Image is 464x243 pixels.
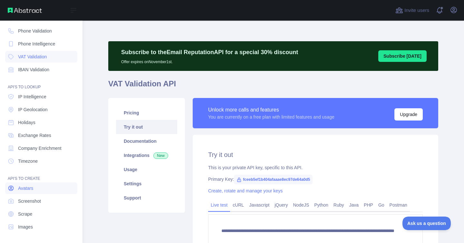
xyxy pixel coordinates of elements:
[404,7,429,14] span: Invite users
[208,164,423,171] div: This is your private API key, specific to this API.
[347,200,362,210] a: Java
[121,57,298,64] p: Offer expires on November 1st.
[272,200,290,210] a: jQuery
[5,51,77,63] a: VAT Validation
[208,200,230,210] a: Live test
[18,41,55,47] span: Phone Intelligence
[208,176,423,182] div: Primary Key:
[5,104,77,115] a: IP Geolocation
[18,106,48,113] span: IP Geolocation
[116,177,177,191] a: Settings
[116,162,177,177] a: Usage
[18,185,33,191] span: Avatars
[208,188,283,193] a: Create, rotate and manage your keys
[5,182,77,194] a: Avatars
[394,108,423,121] button: Upgrade
[290,200,312,210] a: NodeJS
[5,91,77,102] a: IP Intelligence
[5,221,77,233] a: Images
[5,142,77,154] a: Company Enrichment
[5,195,77,207] a: Screenshot
[18,66,49,73] span: IBAN Validation
[208,106,334,114] div: Unlock more calls and features
[18,53,47,60] span: VAT Validation
[18,119,35,126] span: Holidays
[5,130,77,141] a: Exchange Rates
[121,48,298,57] p: Subscribe to the Email Reputation API for a special 30 % discount
[5,208,77,220] a: Scrape
[378,50,427,62] button: Subscribe [DATE]
[18,93,46,100] span: IP Intelligence
[208,150,423,159] h2: Try it out
[116,106,177,120] a: Pricing
[402,217,451,230] iframe: Toggle Customer Support
[312,200,331,210] a: Python
[5,117,77,128] a: Holidays
[5,155,77,167] a: Timezone
[5,38,77,50] a: Phone Intelligence
[116,134,177,148] a: Documentation
[5,25,77,37] a: Phone Validation
[5,168,77,181] div: API'S TO CREATE
[18,158,38,164] span: Timezone
[116,191,177,205] a: Support
[116,148,177,162] a: Integrations New
[230,200,247,210] a: cURL
[5,77,77,90] div: API'S TO LOOKUP
[18,145,62,151] span: Company Enrichment
[153,152,168,159] span: New
[376,200,387,210] a: Go
[234,175,313,184] span: fceeb5ef1b404afaaae8ec97de64a0d5
[18,211,32,217] span: Scrape
[5,64,77,75] a: IBAN Validation
[116,120,177,134] a: Try it out
[361,200,376,210] a: PHP
[331,200,347,210] a: Ruby
[208,114,334,120] div: You are currently on a free plan with limited features and usage
[18,132,51,139] span: Exchange Rates
[394,5,430,15] button: Invite users
[387,200,410,210] a: Postman
[18,28,52,34] span: Phone Validation
[108,79,438,94] h1: VAT Validation API
[18,224,33,230] span: Images
[18,198,41,204] span: Screenshot
[8,8,42,13] img: Abstract API
[247,200,272,210] a: Javascript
